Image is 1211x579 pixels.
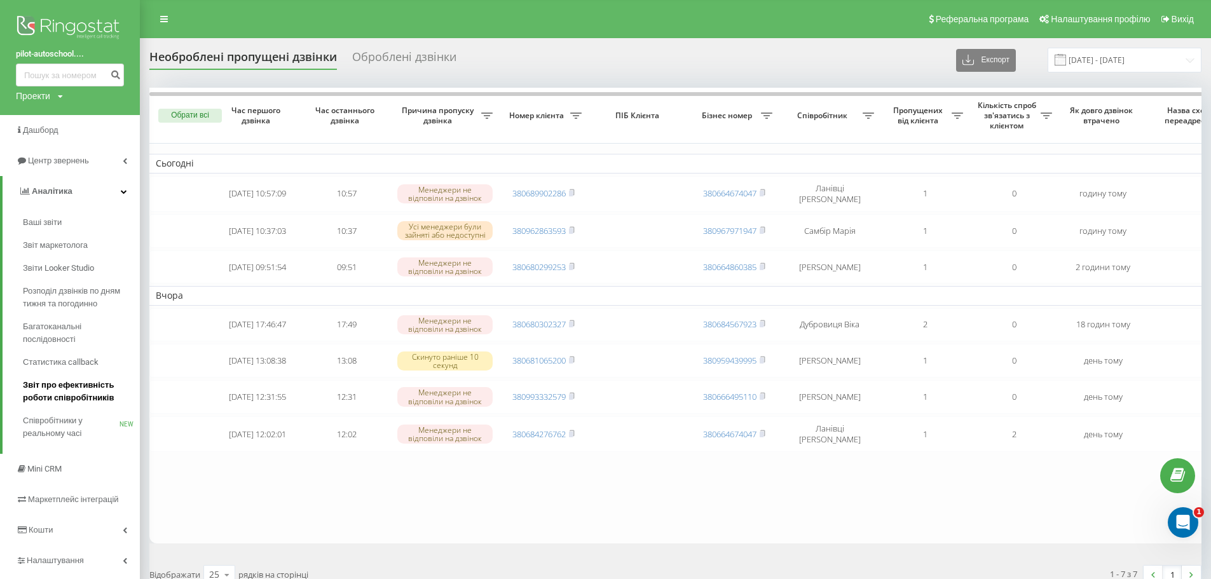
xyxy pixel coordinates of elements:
td: 09:51 [302,250,391,284]
span: Багатоканальні послідовності [23,320,133,346]
td: [DATE] 12:02:01 [213,416,302,452]
div: Менеджери не відповіли на дзвінок [397,387,493,406]
td: годину тому [1058,214,1147,248]
div: Проекти [16,90,50,102]
td: 0 [969,176,1058,212]
a: 380684276762 [512,428,566,440]
a: 380962863593 [512,225,566,236]
td: 1 [880,344,969,378]
span: Час останнього дзвінка [312,106,381,125]
td: 0 [969,250,1058,284]
span: Кошти [29,525,53,535]
td: 13:08 [302,344,391,378]
td: Ланівці [PERSON_NAME] [779,416,880,452]
iframe: Intercom live chat [1168,507,1198,538]
td: [DATE] 10:37:03 [213,214,302,248]
div: Усі менеджери були зайняті або недоступні [397,221,493,240]
span: Маркетплейс інтеграцій [28,494,119,504]
a: 380689902286 [512,187,566,199]
button: Обрати всі [158,109,222,123]
a: 380959439995 [703,355,756,366]
a: Аналiтика [3,176,140,207]
span: Вихід [1172,14,1194,24]
td: [PERSON_NAME] [779,380,880,414]
a: Розподіл дзвінків по дням тижня та погодинно [23,280,140,315]
td: [PERSON_NAME] [779,344,880,378]
img: Ringostat logo [16,13,124,44]
a: 380684567923 [703,318,756,330]
span: Звіт про ефективність роботи співробітників [23,379,133,404]
td: [DATE] 17:46:47 [213,308,302,342]
a: 380993332579 [512,391,566,402]
span: Як довго дзвінок втрачено [1069,106,1137,125]
a: Ваші звіти [23,211,140,234]
span: Бізнес номер [696,111,761,121]
span: Mini CRM [27,464,62,473]
span: Кількість спроб зв'язатись з клієнтом [976,100,1041,130]
span: Дашборд [23,125,58,135]
td: 10:57 [302,176,391,212]
a: 380666495110 [703,391,756,402]
td: Самбір Марія [779,214,880,248]
a: 380680302327 [512,318,566,330]
td: 0 [969,308,1058,342]
a: 380664674047 [703,187,756,199]
span: Реферальна програма [936,14,1029,24]
td: 0 [969,344,1058,378]
td: 0 [969,380,1058,414]
td: [DATE] 09:51:54 [213,250,302,284]
span: Час першого дзвінка [223,106,292,125]
span: 1 [1194,507,1204,517]
a: 380664860385 [703,261,756,273]
a: 380681065200 [512,355,566,366]
div: Менеджери не відповіли на дзвінок [397,315,493,334]
td: годину тому [1058,176,1147,212]
span: Ваші звіти [23,216,62,229]
td: 10:37 [302,214,391,248]
td: 1 [880,176,969,212]
a: Звіт маркетолога [23,234,140,257]
a: Звіти Looker Studio [23,257,140,280]
div: Менеджери не відповіли на дзвінок [397,184,493,203]
td: [DATE] 12:31:55 [213,380,302,414]
td: 12:02 [302,416,391,452]
a: Звіт про ефективність роботи співробітників [23,374,140,409]
span: ПІБ Клієнта [599,111,679,121]
td: 18 годин тому [1058,308,1147,342]
span: Налаштування [27,555,84,565]
td: 2 [880,308,969,342]
td: [PERSON_NAME] [779,250,880,284]
span: Причина пропуску дзвінка [397,106,481,125]
td: 2 [969,416,1058,452]
td: [DATE] 10:57:09 [213,176,302,212]
td: день тому [1058,416,1147,452]
a: Багатоканальні послідовності [23,315,140,351]
a: Співробітники у реальному часіNEW [23,409,140,445]
a: pilot-autoschool.... [16,48,124,60]
input: Пошук за номером [16,64,124,86]
span: Аналiтика [32,186,72,196]
span: Розподіл дзвінків по дням тижня та погодинно [23,285,133,310]
span: Центр звернень [28,156,89,165]
span: Співробітник [785,111,863,121]
td: 1 [880,416,969,452]
a: 380664674047 [703,428,756,440]
span: Пропущених від клієнта [887,106,952,125]
td: день тому [1058,380,1147,414]
div: Менеджери не відповіли на дзвінок [397,257,493,276]
div: Оброблені дзвінки [352,50,456,70]
div: Необроблені пропущені дзвінки [149,50,337,70]
button: Експорт [956,49,1016,72]
span: Налаштування профілю [1051,14,1150,24]
a: Статистика callback [23,351,140,374]
td: Дубровиця Віка [779,308,880,342]
td: день тому [1058,344,1147,378]
a: 380967971947 [703,225,756,236]
span: Співробітники у реальному часі [23,414,120,440]
div: Скинуто раніше 10 секунд [397,351,493,371]
td: 2 години тому [1058,250,1147,284]
span: Статистика callback [23,356,99,369]
div: Менеджери не відповіли на дзвінок [397,425,493,444]
a: 380680299253 [512,261,566,273]
td: 12:31 [302,380,391,414]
